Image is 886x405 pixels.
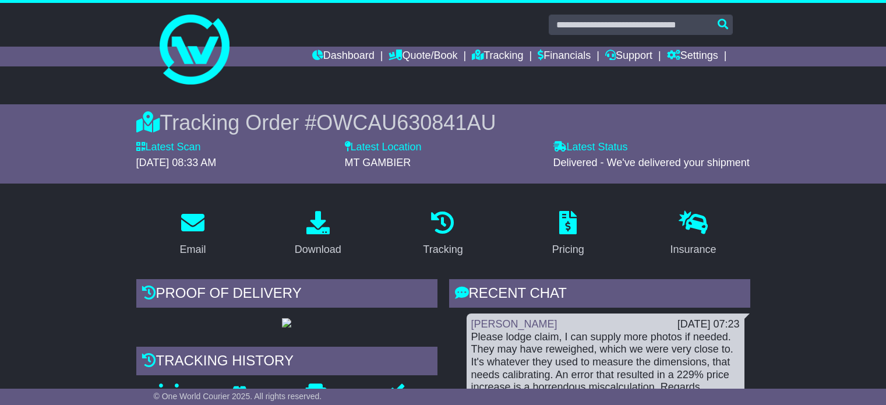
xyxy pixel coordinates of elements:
a: Email [172,207,213,262]
a: Tracking [415,207,470,262]
a: Pricing [545,207,592,262]
span: © One World Courier 2025. All rights reserved. [154,392,322,401]
label: Latest Status [553,141,628,154]
span: Delivered - We've delivered your shipment [553,157,750,168]
a: Financials [538,47,591,66]
a: Download [287,207,349,262]
a: Settings [667,47,718,66]
a: Support [605,47,652,66]
label: Latest Scan [136,141,201,154]
a: [PERSON_NAME] [471,318,557,330]
div: Tracking Order # [136,110,750,135]
span: OWCAU630841AU [316,111,496,135]
div: RECENT CHAT [449,279,750,311]
div: Insurance [670,242,716,258]
div: Download [295,242,341,258]
div: Proof of Delivery [136,279,437,311]
span: [DATE] 08:33 AM [136,157,217,168]
div: [DATE] 07:23 [677,318,740,331]
a: Quote/Book [389,47,457,66]
div: Tracking [423,242,463,258]
a: Tracking [472,47,523,66]
div: Tracking history [136,347,437,378]
div: Pricing [552,242,584,258]
a: Insurance [663,207,724,262]
a: Dashboard [312,47,375,66]
span: MT GAMBIER [345,157,411,168]
label: Latest Location [345,141,422,154]
img: GetPodImage [282,318,291,327]
div: Email [179,242,206,258]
